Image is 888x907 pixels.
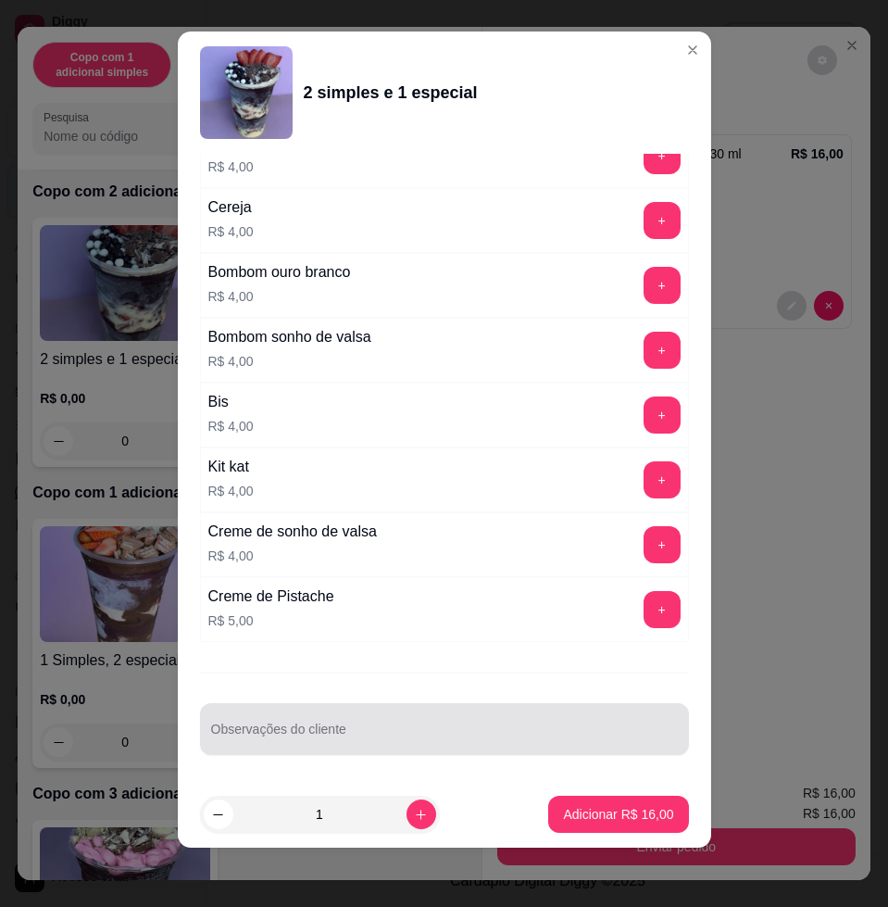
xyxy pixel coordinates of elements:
[211,727,678,746] input: Observações do cliente
[678,35,707,65] button: Close
[200,46,293,139] img: product-image
[208,521,377,543] div: Creme de sonho de valsa
[208,391,254,413] div: Bis
[208,611,334,630] p: R$ 5,00
[644,591,681,628] button: add
[208,456,254,478] div: Kit kat
[644,397,681,434] button: add
[406,800,436,829] button: increase-product-quantity
[548,796,688,833] button: Adicionar R$ 16,00
[208,196,254,219] div: Cereja
[208,352,371,371] p: R$ 4,00
[644,461,681,498] button: add
[644,526,681,563] button: add
[644,332,681,369] button: add
[644,202,681,239] button: add
[204,800,233,829] button: decrease-product-quantity
[208,287,351,306] p: R$ 4,00
[644,267,681,304] button: add
[208,261,351,283] div: Bombom ouro branco
[208,482,254,500] p: R$ 4,00
[208,222,254,241] p: R$ 4,00
[208,326,371,348] div: Bombom sonho de valsa
[208,157,254,176] p: R$ 4,00
[208,417,254,435] p: R$ 4,00
[563,805,673,824] p: Adicionar R$ 16,00
[208,586,334,608] div: Creme de Pistache
[304,80,478,106] div: 2 simples e 1 especial
[208,547,377,565] p: R$ 4,00
[644,137,681,174] button: add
